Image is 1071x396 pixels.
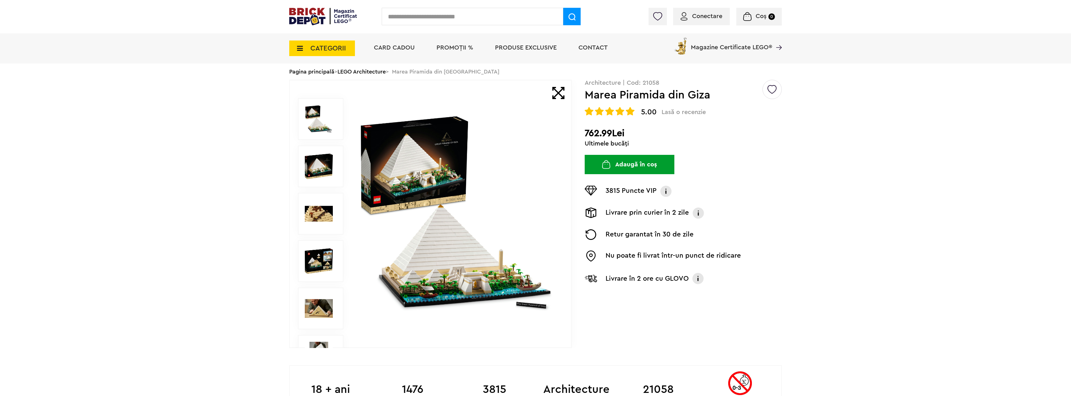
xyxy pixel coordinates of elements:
[310,45,346,52] span: CATEGORII
[289,69,334,74] a: Pagina principală
[305,105,333,133] img: Marea Piramida din Giza
[691,36,772,50] span: Magazine Certificate LEGO®
[585,89,762,101] h1: Marea Piramida din Giza
[495,45,557,51] a: Produse exclusive
[289,64,782,80] div: > > Marea Piramida din [GEOGRAPHIC_DATA]
[660,186,672,197] img: Info VIP
[585,141,782,147] div: Ultimele bucăți
[357,113,558,314] img: Marea Piramida din Giza
[641,108,657,116] span: 5.00
[756,13,767,19] span: Coș
[606,250,741,262] p: Nu poate fi livrat într-un punct de ridicare
[585,80,782,86] p: Architecture | Cod: 21058
[374,45,415,51] a: Card Cadou
[692,272,704,285] img: Info livrare cu GLOVO
[585,155,674,174] button: Adaugă în coș
[692,13,722,19] span: Conectare
[681,13,722,19] a: Conectare
[585,208,597,218] img: Livrare
[305,247,333,275] img: Seturi Lego Marea Piramida din Giza
[305,200,333,228] img: Marea Piramida din Giza LEGO 21058
[595,107,604,116] img: Evaluare cu stele
[585,107,593,116] img: Evaluare cu stele
[305,342,333,370] img: Seturi Lego LEGO 21058
[585,250,597,262] img: Easybox
[605,107,614,116] img: Evaluare cu stele
[305,152,333,180] img: Marea Piramida din Giza
[606,274,689,284] p: Livrare în 2 ore cu GLOVO
[768,13,775,20] small: 0
[692,208,705,219] img: Info livrare prin curier
[585,274,597,282] img: Livrare Glovo
[606,186,657,197] p: 3815 Puncte VIP
[772,36,782,42] a: Magazine Certificate LEGO®
[662,108,706,116] span: Lasă o recenzie
[436,45,473,51] a: PROMOȚII %
[585,186,597,196] img: Puncte VIP
[585,128,782,139] h2: 762.99Lei
[585,229,597,240] img: Returnare
[626,107,635,116] img: Evaluare cu stele
[337,69,386,74] a: LEGO Architecture
[616,107,624,116] img: Evaluare cu stele
[606,208,689,219] p: Livrare prin curier în 2 zile
[606,229,694,240] p: Retur garantat în 30 de zile
[305,294,333,322] img: LEGO Architecture Marea Piramida din Giza
[578,45,608,51] a: Contact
